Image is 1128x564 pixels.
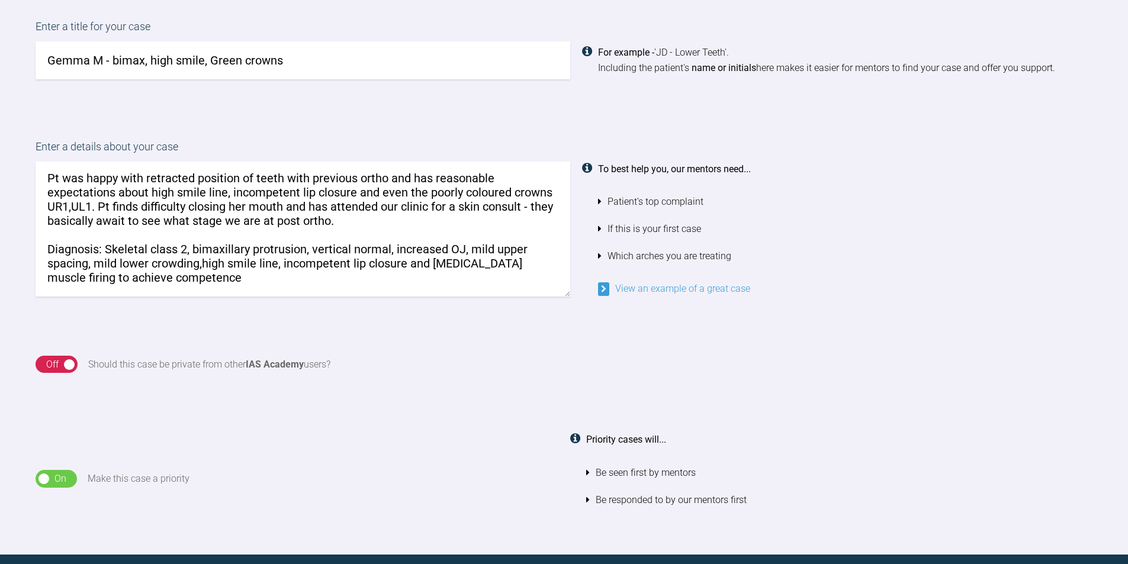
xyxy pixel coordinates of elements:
li: Patient's top complaint [598,188,1093,215]
strong: For example - [598,47,654,58]
div: Make this case a priority [88,471,189,486]
div: Off [46,357,59,372]
li: Which arches you are treating [598,243,1093,270]
label: Enter a details about your case [36,138,1092,162]
strong: name or initials [692,62,756,73]
li: If this is your first case [598,215,1093,243]
a: View an example of a great case [598,283,750,294]
li: Be seen first by mentors [586,459,1093,486]
div: Should this case be private from other users? [88,357,330,372]
textarea: Main complaint: Slight protrusive upper teeth, relapsed position from upper only fixed as a teen,... [36,162,570,296]
div: On [54,471,66,486]
label: Enter a title for your case [36,18,1092,41]
div: 'JD - Lower Teeth'. Including the patient's here makes it easier for mentors to find your case an... [598,45,1093,75]
strong: IAS Academy [246,359,304,370]
strong: To best help you, our mentors need... [598,163,751,175]
strong: Priority cases will... [586,434,666,445]
input: JD - Lower Teeth [36,41,570,79]
li: Be responded to by our mentors first [586,486,1093,514]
